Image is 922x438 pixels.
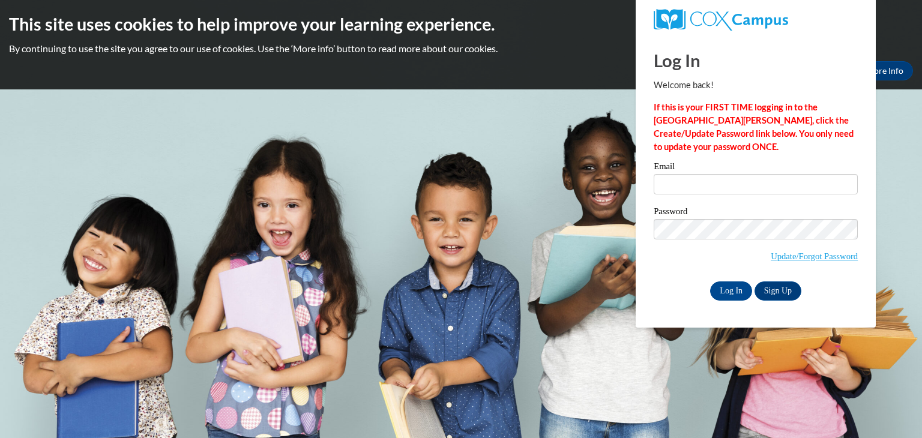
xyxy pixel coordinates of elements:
a: Sign Up [755,281,801,301]
label: Password [654,207,858,219]
label: Email [654,162,858,174]
h2: This site uses cookies to help improve your learning experience. [9,12,913,36]
h1: Log In [654,48,858,73]
p: Welcome back! [654,79,858,92]
a: More Info [857,61,913,80]
p: By continuing to use the site you agree to our use of cookies. Use the ‘More info’ button to read... [9,42,913,55]
a: Update/Forgot Password [771,251,858,261]
a: COX Campus [654,9,858,31]
strong: If this is your FIRST TIME logging in to the [GEOGRAPHIC_DATA][PERSON_NAME], click the Create/Upd... [654,102,854,152]
img: COX Campus [654,9,788,31]
input: Log In [710,281,752,301]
